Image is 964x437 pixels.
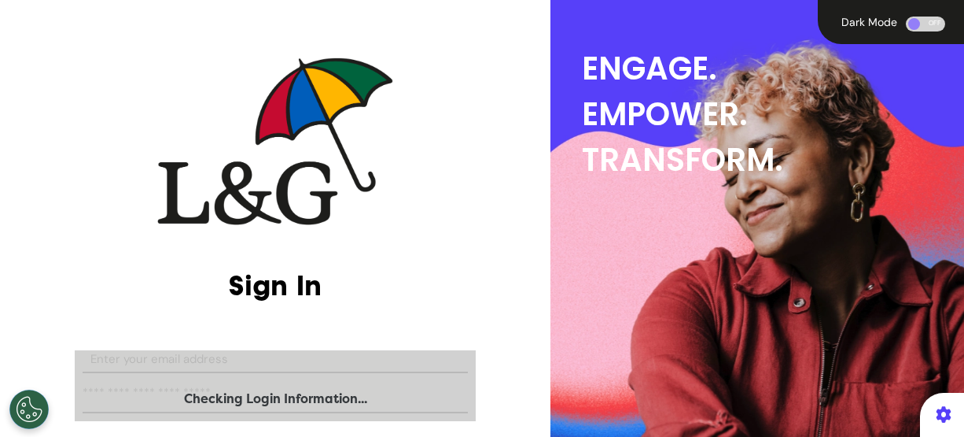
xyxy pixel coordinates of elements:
[157,57,393,225] img: company logo
[75,390,476,409] div: Checking Login Information...
[83,268,468,302] h2: Sign In
[837,17,902,28] div: Dark Mode
[582,137,964,183] div: TRANSFORM.
[582,91,964,137] div: EMPOWER.
[9,390,49,429] button: Open Preferences
[906,17,945,31] div: OFF
[582,46,964,91] div: ENGAGE.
